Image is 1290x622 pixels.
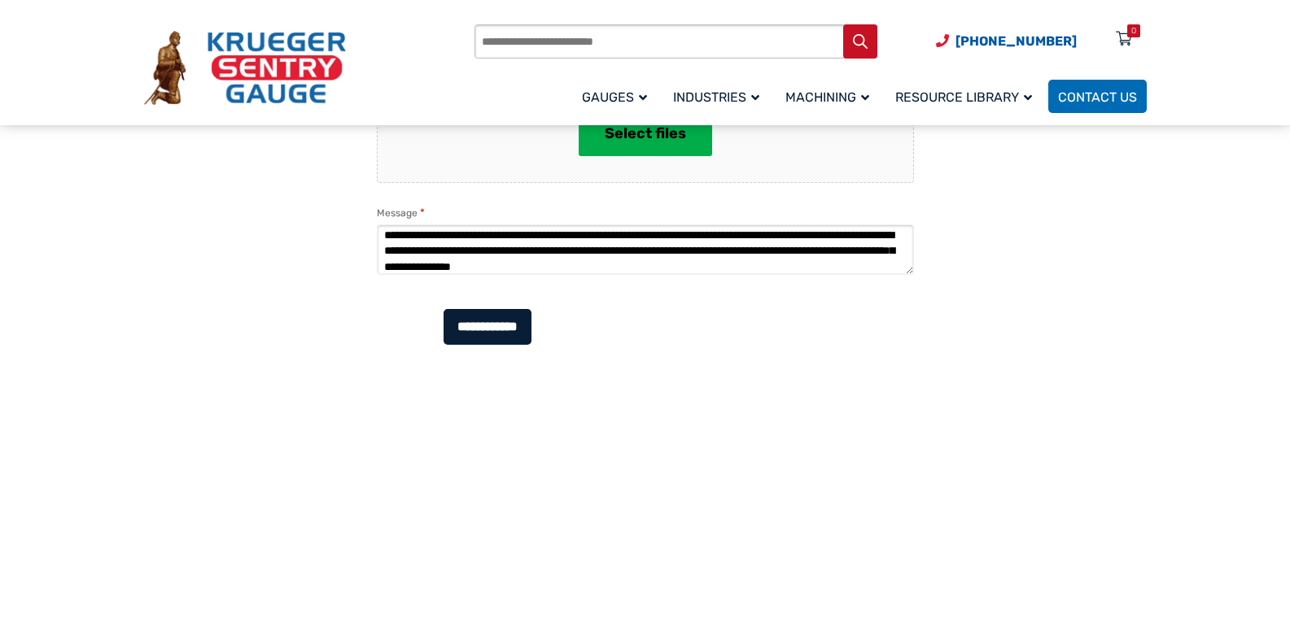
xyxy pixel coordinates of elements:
span: Contact Us [1058,89,1137,105]
a: Industries [663,77,776,115]
span: Gauges [582,89,647,105]
a: Resource Library [886,77,1048,115]
div: 0 [1131,24,1136,37]
a: Phone Number (920) 434-8860 [936,31,1077,51]
a: Contact Us [1048,80,1147,113]
span: Resource Library [895,89,1032,105]
label: Message [377,205,425,221]
a: Machining [776,77,886,115]
span: [PHONE_NUMBER] [955,33,1077,49]
span: Industries [673,89,759,105]
a: Gauges [572,77,663,115]
span: Machining [785,89,869,105]
img: Krueger Sentry Gauge [144,31,346,106]
button: select files, file [579,111,712,156]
